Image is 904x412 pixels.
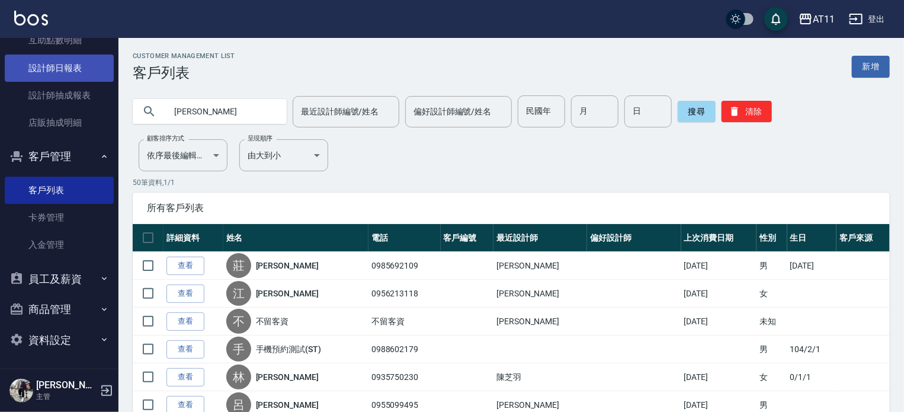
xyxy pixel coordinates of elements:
[764,7,788,31] button: save
[5,294,114,325] button: 商品管理
[147,134,184,143] label: 顧客排序方式
[368,252,441,280] td: 0985692109
[5,141,114,172] button: 客戶管理
[493,252,587,280] td: [PERSON_NAME]
[5,27,114,54] a: 互助點數明細
[5,231,114,258] a: 入金管理
[368,308,441,336] td: 不留客資
[5,264,114,295] button: 員工及薪資
[256,371,319,383] a: [PERSON_NAME]
[226,337,251,362] div: 手
[836,224,890,252] th: 客戶來源
[133,52,235,60] h2: Customer Management List
[368,336,441,363] td: 0988602179
[226,281,251,306] div: 江
[493,280,587,308] td: [PERSON_NAME]
[844,8,890,30] button: 登出
[5,82,114,109] a: 設計師抽成報表
[147,202,876,214] span: 所有客戶列表
[166,257,204,275] a: 查看
[36,391,97,402] p: 主管
[239,139,328,171] div: 由大到小
[756,252,787,280] td: 男
[9,379,33,403] img: Person
[248,134,273,143] label: 呈現順序
[164,224,223,252] th: 詳細資料
[756,308,787,336] td: 未知
[5,177,114,204] a: 客戶列表
[368,224,441,252] th: 電話
[493,363,587,391] td: 陳芝羽
[5,325,114,356] button: 資料設定
[166,312,204,331] a: 查看
[722,101,772,122] button: 清除
[5,109,114,136] a: 店販抽成明細
[852,56,890,78] a: 新增
[681,280,756,308] td: [DATE]
[756,363,787,391] td: 女
[139,139,227,171] div: 依序最後編輯時間
[368,280,441,308] td: 0956213118
[368,363,441,391] td: 0935750230
[756,224,787,252] th: 性別
[14,11,48,25] img: Logo
[133,177,890,188] p: 50 筆資料, 1 / 1
[256,399,319,411] a: [PERSON_NAME]
[756,280,787,308] td: 女
[256,343,322,355] a: 手機預約測試(ST)
[493,308,587,336] td: [PERSON_NAME]
[166,340,204,359] a: 查看
[678,101,716,122] button: 搜尋
[681,224,756,252] th: 上次消費日期
[787,363,837,391] td: 0/1/1
[5,55,114,82] a: 設計師日報表
[256,315,289,327] a: 不留客資
[256,260,319,272] a: [PERSON_NAME]
[681,308,756,336] td: [DATE]
[787,252,837,280] td: [DATE]
[787,224,837,252] th: 生日
[756,336,787,363] td: 男
[787,336,837,363] td: 104/2/1
[256,288,319,299] a: [PERSON_NAME]
[226,309,251,334] div: 不
[587,224,681,252] th: 偏好設計師
[493,224,587,252] th: 最近設計師
[226,365,251,389] div: 林
[133,65,235,81] h3: 客戶列表
[166,95,277,127] input: 搜尋關鍵字
[794,7,839,31] button: AT11
[166,285,204,303] a: 查看
[5,204,114,231] a: 卡券管理
[36,379,97,391] h5: [PERSON_NAME]
[681,363,756,391] td: [DATE]
[166,368,204,387] a: 查看
[813,12,835,27] div: AT11
[441,224,494,252] th: 客戶編號
[223,224,368,252] th: 姓名
[681,252,756,280] td: [DATE]
[226,253,251,278] div: 莊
